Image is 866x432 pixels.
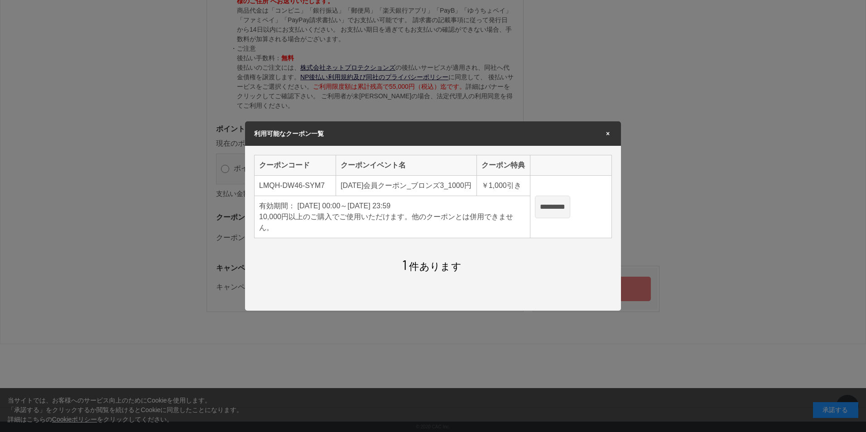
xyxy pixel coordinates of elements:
td: 引き [476,176,530,196]
span: × [604,130,612,137]
th: クーポン特典 [476,155,530,176]
th: クーポンイベント名 [336,155,477,176]
th: クーポンコード [255,155,336,176]
span: 利用可能なクーポン一覧 [254,130,324,137]
span: 件あります [402,261,462,272]
td: LMQH-DW46-SYM7 [255,176,336,196]
span: 1 [402,256,407,273]
span: [DATE] 00:00～[DATE] 23:59 [297,202,390,210]
span: ￥1,000 [481,182,507,189]
span: 有効期間： [259,202,295,210]
td: [DATE]会員クーポン_ブロンズ3_1000円 [336,176,477,196]
div: 10,000円以上のご購入でご使用いただけます。他のクーポンとは併用できません。 [259,211,525,233]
